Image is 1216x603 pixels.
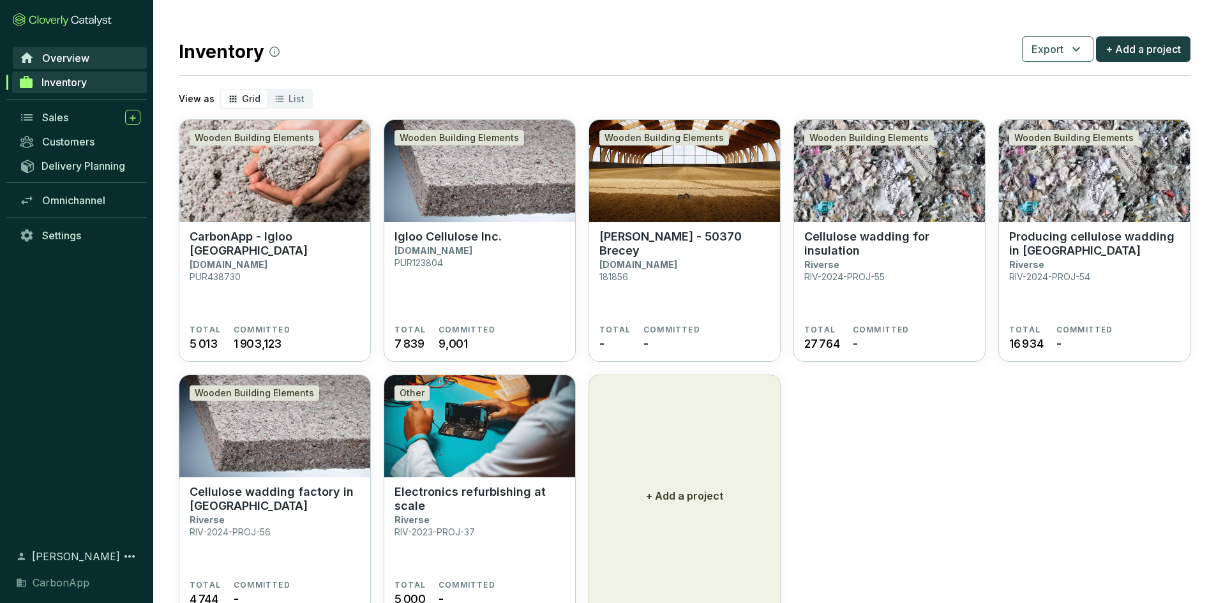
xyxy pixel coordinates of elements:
[1009,335,1044,352] span: 16 934
[242,93,260,104] span: Grid
[1009,259,1044,270] p: Riverse
[1009,130,1139,145] div: Wooden Building Elements
[439,580,495,590] span: COMMITTED
[804,259,839,270] p: Riverse
[394,130,524,145] div: Wooden Building Elements
[190,230,360,258] p: CarbonApp - Igloo [GEOGRAPHIC_DATA]
[439,325,495,335] span: COMMITTED
[190,385,319,401] div: Wooden Building Elements
[394,385,430,401] div: Other
[1106,41,1181,57] span: + Add a project
[853,335,858,352] span: -
[599,271,628,282] p: 181856
[1009,325,1040,335] span: TOTAL
[42,52,89,64] span: Overview
[42,135,94,148] span: Customers
[804,271,885,282] p: RIV-2024-PROJ-55
[41,160,125,172] span: Delivery Planning
[12,71,147,93] a: Inventory
[599,130,729,145] div: Wooden Building Elements
[589,119,781,362] a: A. James - 50370 BreceyWooden Building Elements[PERSON_NAME] - 50370 Brecey[DOMAIN_NAME]181856TOT...
[190,130,319,145] div: Wooden Building Elements
[439,335,468,352] span: 9,001
[599,230,770,258] p: [PERSON_NAME] - 50370 Brecey
[234,325,290,335] span: COMMITTED
[13,107,147,128] a: Sales
[190,526,271,537] p: RIV-2024-PROJ-56
[41,76,87,89] span: Inventory
[190,485,360,513] p: Cellulose wadding factory in [GEOGRAPHIC_DATA]
[998,119,1190,362] a: Producing cellulose wadding in HéraultWooden Building ElementsProducing cellulose wadding in [GEO...
[13,190,147,211] a: Omnichannel
[394,526,475,537] p: RIV-2023-PROJ-37
[384,119,576,362] a: Igloo Cellulose Inc.Wooden Building ElementsIgloo Cellulose Inc.[DOMAIN_NAME]PUR123804TOTAL7 839C...
[853,325,910,335] span: COMMITTED
[190,580,221,590] span: TOTAL
[599,259,677,270] p: [DOMAIN_NAME]
[394,325,426,335] span: TOTAL
[394,335,424,352] span: 7 839
[643,325,700,335] span: COMMITTED
[190,325,221,335] span: TOTAL
[804,230,975,258] p: Cellulose wadding for insulation
[589,120,780,222] img: A. James - 50370 Brecey
[13,225,147,246] a: Settings
[394,257,443,268] p: PUR123804
[794,120,985,222] img: Cellulose wadding for insulation
[1032,41,1063,57] span: Export
[42,229,81,242] span: Settings
[179,93,214,105] p: View as
[793,119,986,362] a: Cellulose wadding for insulationWooden Building ElementsCellulose wadding for insulationRiverseRI...
[646,488,723,503] p: + Add a project
[179,120,370,222] img: CarbonApp - Igloo France
[1096,36,1190,62] button: + Add a project
[804,130,934,145] div: Wooden Building Elements
[384,120,575,222] img: Igloo Cellulose Inc.
[42,194,105,207] span: Omnichannel
[394,580,426,590] span: TOTAL
[999,120,1190,222] img: Producing cellulose wadding in Hérault
[220,89,313,109] div: segmented control
[599,335,604,352] span: -
[190,335,218,352] span: 5 013
[289,93,304,104] span: List
[179,119,371,362] a: CarbonApp - Igloo FranceWooden Building ElementsCarbonApp - Igloo [GEOGRAPHIC_DATA][DOMAIN_NAME]P...
[13,47,147,69] a: Overview
[384,375,575,477] img: Electronics refurbishing at scale
[1056,325,1113,335] span: COMMITTED
[190,514,225,525] p: Riverse
[599,325,631,335] span: TOTAL
[643,335,649,352] span: -
[13,131,147,153] a: Customers
[394,485,565,513] p: Electronics refurbishing at scale
[1009,230,1180,258] p: Producing cellulose wadding in [GEOGRAPHIC_DATA]
[179,375,370,477] img: Cellulose wadding factory in Spain
[234,580,290,590] span: COMMITTED
[394,245,472,256] p: [DOMAIN_NAME]
[33,575,89,590] span: CarbonApp
[394,230,502,244] p: Igloo Cellulose Inc.
[13,155,147,176] a: Delivery Planning
[394,514,430,525] p: Riverse
[190,259,267,270] p: [DOMAIN_NAME]
[234,335,281,352] span: 1 903,123
[1022,36,1093,62] button: Export
[179,38,280,65] h2: Inventory
[1056,335,1062,352] span: -
[42,111,68,124] span: Sales
[190,271,241,282] p: PUR438730
[32,549,120,564] span: [PERSON_NAME]
[804,325,836,335] span: TOTAL
[1009,271,1090,282] p: RIV-2024-PROJ-54
[804,335,840,352] span: 27 764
